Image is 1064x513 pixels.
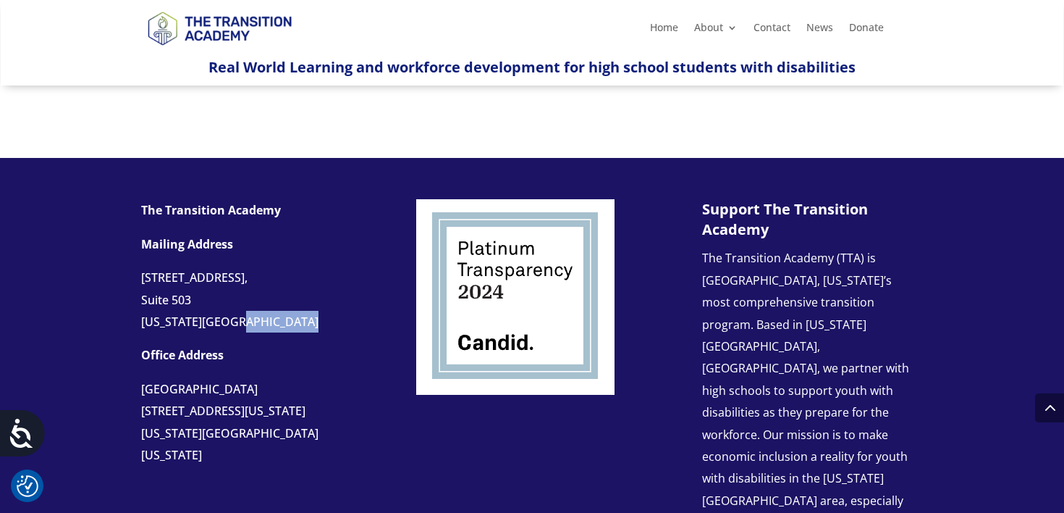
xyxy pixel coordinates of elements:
strong: Office Address [141,347,224,363]
span: [STREET_ADDRESS][US_STATE] [141,403,305,419]
a: Home [650,22,678,38]
strong: The Transition Academy [141,202,281,218]
a: News [806,22,833,38]
img: TTA Brand_TTA Primary Logo_Horizontal_Light BG [141,2,297,54]
div: [STREET_ADDRESS], [141,267,373,288]
a: Logo-Noticias [141,43,297,57]
div: [US_STATE][GEOGRAPHIC_DATA] [141,311,373,333]
a: Donate [849,22,884,38]
h3: Support The Transition Academy [702,199,912,247]
button: Cookie Settings [17,475,38,497]
strong: Mailing Address [141,236,233,252]
span: Real World Learning and workforce development for high school students with disabilities [208,57,856,77]
a: About [694,22,738,38]
img: Screenshot 2024-06-22 at 11.34.49 AM [416,199,615,395]
a: Logo-Noticias [416,384,615,398]
a: Contact [753,22,790,38]
p: [GEOGRAPHIC_DATA] [US_STATE][GEOGRAPHIC_DATA][US_STATE] [141,378,373,478]
img: Revisit consent button [17,475,38,497]
div: Suite 503 [141,289,373,311]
